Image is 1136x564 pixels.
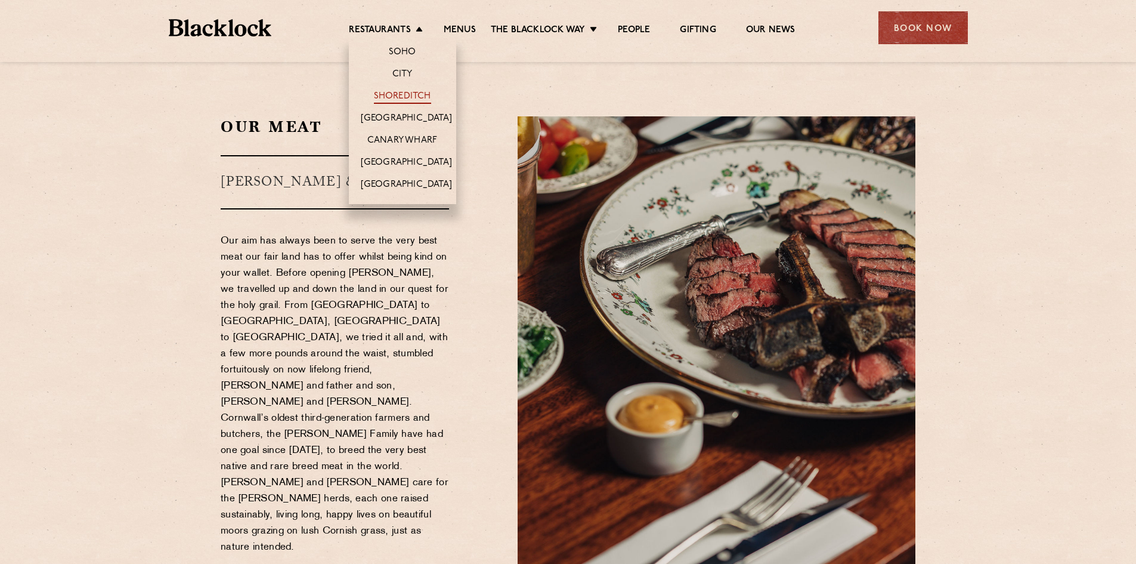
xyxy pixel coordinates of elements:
[221,155,449,209] h3: [PERSON_NAME] & Son
[878,11,968,44] div: Book Now
[169,19,272,36] img: BL_Textured_Logo-footer-cropped.svg
[618,24,650,38] a: People
[392,69,413,82] a: City
[444,24,476,38] a: Menus
[221,233,449,556] p: Our aim has always been to serve the very best meat our fair land has to offer whilst being kind ...
[349,24,411,38] a: Restaurants
[367,135,437,148] a: Canary Wharf
[361,113,452,126] a: [GEOGRAPHIC_DATA]
[680,24,716,38] a: Gifting
[374,91,431,104] a: Shoreditch
[389,47,416,60] a: Soho
[491,24,585,38] a: The Blacklock Way
[361,157,452,170] a: [GEOGRAPHIC_DATA]
[746,24,795,38] a: Our News
[221,116,449,137] h2: Our Meat
[361,179,452,192] a: [GEOGRAPHIC_DATA]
